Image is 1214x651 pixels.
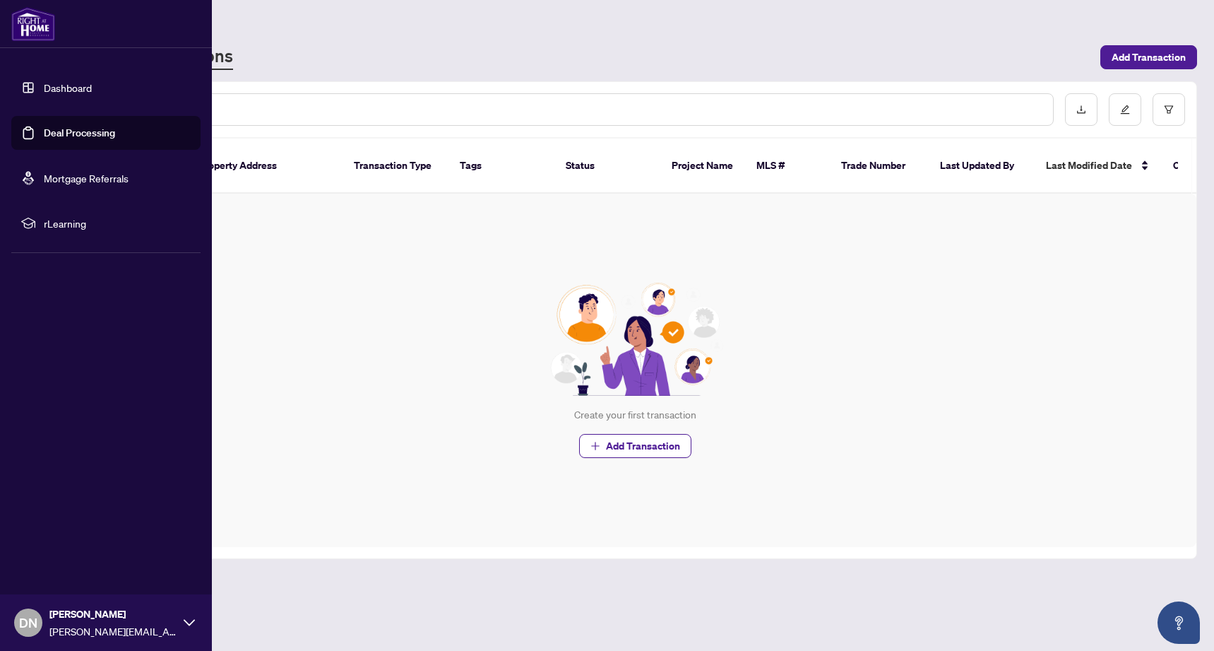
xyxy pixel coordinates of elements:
[19,613,37,633] span: DN
[1035,139,1162,194] th: Last Modified Date
[745,139,830,194] th: MLS #
[574,407,696,423] div: Create your first transaction
[660,139,745,194] th: Project Name
[1046,158,1132,173] span: Last Modified Date
[1076,105,1086,115] span: download
[554,139,660,194] th: Status
[1109,93,1141,126] button: edit
[1100,45,1197,69] button: Add Transaction
[343,139,448,194] th: Transaction Type
[44,127,115,139] a: Deal Processing
[606,435,680,457] span: Add Transaction
[49,606,177,622] span: [PERSON_NAME]
[1120,105,1130,115] span: edit
[44,172,129,184] a: Mortgage Referrals
[448,139,554,194] th: Tags
[49,623,177,639] span: [PERSON_NAME][EMAIL_ADDRESS][DOMAIN_NAME]
[1153,93,1185,126] button: filter
[11,7,55,41] img: logo
[830,139,929,194] th: Trade Number
[1065,93,1097,126] button: download
[579,434,691,458] button: Add Transaction
[44,216,191,231] span: rLearning
[187,139,343,194] th: Property Address
[44,81,92,94] a: Dashboard
[1158,602,1200,644] button: Open asap
[544,283,727,396] img: Null State Icon
[1164,105,1174,115] span: filter
[590,441,600,451] span: plus
[929,139,1035,194] th: Last Updated By
[1112,46,1186,69] span: Add Transaction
